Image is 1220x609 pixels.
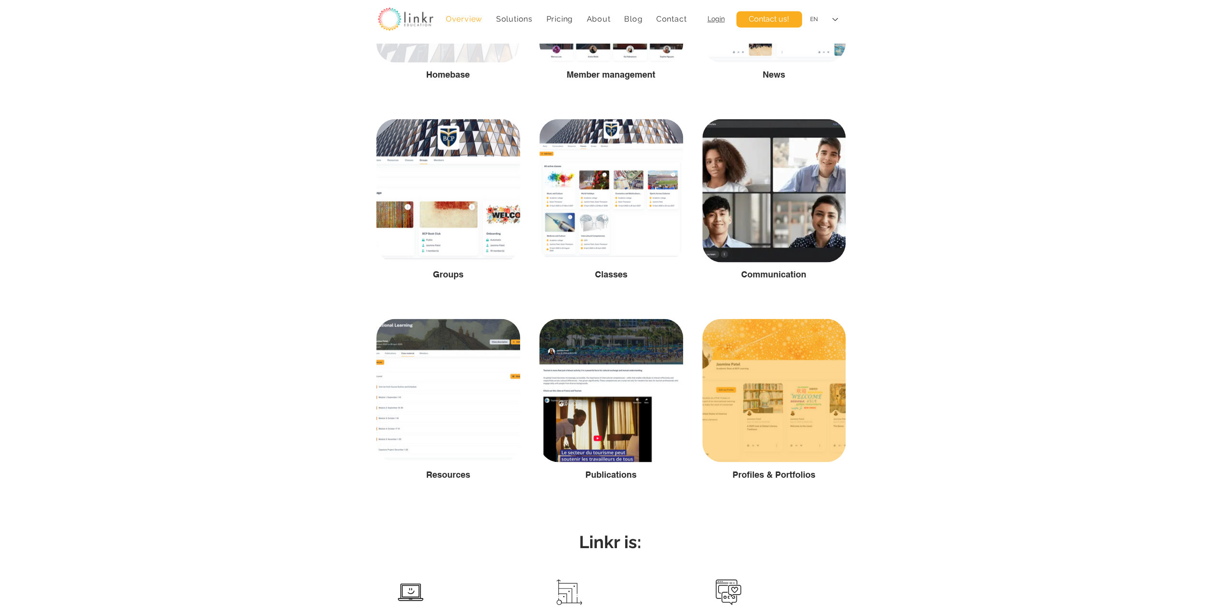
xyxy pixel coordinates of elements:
[378,7,433,31] img: linkr_logo_transparentbg.png
[810,15,818,23] div: EN
[433,269,464,279] span: Groups
[546,14,573,23] span: Pricing
[656,14,687,23] span: Contact
[441,10,692,28] nav: Site
[441,10,488,28] a: Overview
[708,15,725,23] a: Login
[749,14,789,24] span: Contact us!
[741,269,806,279] span: Communication
[803,9,845,30] div: Language Selector: English
[619,10,648,28] a: Blog
[732,469,815,479] span: Profiles & Portfolios
[567,69,655,80] span: Member management
[426,469,470,479] span: Resources
[541,10,578,28] a: Pricing
[624,14,642,23] span: Blog
[586,14,610,23] span: About
[736,11,802,27] a: Contact us!
[496,14,533,23] span: Solutions
[581,10,616,28] div: About
[491,10,537,28] div: Solutions
[763,69,785,80] span: News
[579,531,641,552] span: Linkr is:
[426,69,470,80] span: Homebase
[595,269,627,279] span: Classes
[446,14,482,23] span: Overview
[651,10,691,28] a: Contact
[585,469,637,479] span: Publications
